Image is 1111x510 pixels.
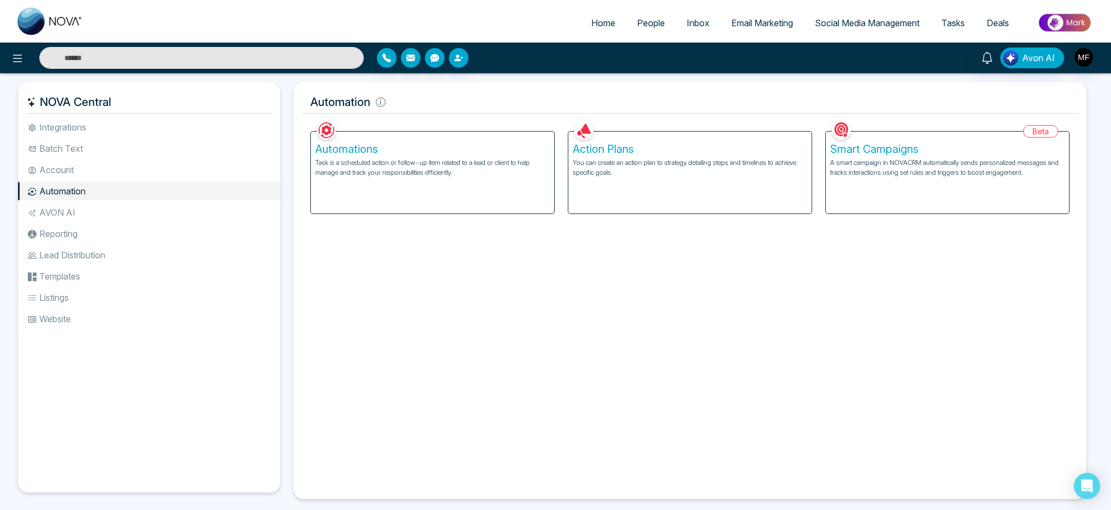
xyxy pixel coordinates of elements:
img: Nova CRM Logo [17,8,83,35]
p: Task is a scheduled action or follow-up item related to a lead or client to help manage and track... [315,158,550,177]
h5: Automation [302,91,1078,114]
p: A smart campaign in NOVACRM automatically sends personalized messages and tracks interactions usi... [830,158,1065,177]
li: Automation [18,182,280,200]
img: Action Plans [574,121,593,140]
img: Automations [317,121,336,140]
h5: Automations [315,143,550,156]
a: Inbox [676,13,720,33]
span: Deals [987,17,1009,28]
h5: Smart Campaigns [830,143,1065,156]
div: Open Intercom Messenger [1074,473,1100,499]
li: Account [18,161,280,179]
a: Social Media Management [804,13,930,33]
li: Batch Text [18,139,280,158]
a: People [626,13,676,33]
img: Smart Campaigns [832,121,851,140]
p: You can create an action plan to strategy detailing steps and timelines to achieve specific goals. [573,158,807,177]
li: Listings [18,288,280,307]
span: Tasks [941,17,965,28]
img: Lead Flow [1003,50,1018,66]
li: Website [18,310,280,328]
a: Home [580,13,626,33]
span: Social Media Management [815,17,920,28]
a: Email Marketing [720,13,804,33]
span: People [637,17,665,28]
a: Tasks [930,13,976,33]
span: Inbox [687,17,710,28]
li: Templates [18,267,280,286]
button: Avon AI [1000,48,1064,68]
h5: Action Plans [573,143,807,156]
div: Beta [1023,125,1058,138]
span: Home [591,17,615,28]
img: Market-place.gif [1025,10,1104,35]
li: Reporting [18,224,280,243]
span: Avon AI [1022,51,1055,64]
li: Integrations [18,118,280,137]
li: Lead Distribution [18,246,280,264]
li: AVON AI [18,203,280,222]
a: Deals [976,13,1020,33]
h5: NOVA Central [27,91,272,114]
span: Email Marketing [731,17,793,28]
img: User Avatar [1074,48,1093,67]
